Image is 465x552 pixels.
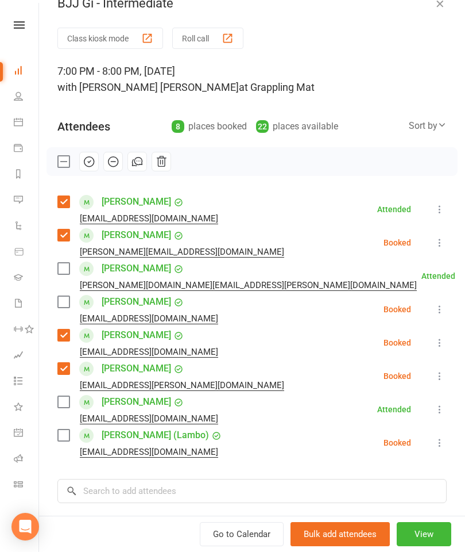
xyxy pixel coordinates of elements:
[14,59,40,85] a: Dashboard
[383,339,411,347] div: Booked
[14,110,40,136] a: Calendar
[102,326,171,344] a: [PERSON_NAME]
[377,405,411,413] div: Attended
[14,136,40,162] a: Payments
[172,118,247,135] div: places booked
[102,359,171,378] a: [PERSON_NAME]
[383,439,411,447] div: Booked
[102,259,171,278] a: [PERSON_NAME]
[383,305,411,313] div: Booked
[383,239,411,247] div: Booked
[102,293,171,311] a: [PERSON_NAME]
[14,395,40,421] a: What's New
[239,81,315,93] span: at Grappling Mat
[256,120,269,133] div: 22
[14,162,40,188] a: Reports
[14,85,40,110] a: People
[14,447,40,473] a: Roll call kiosk mode
[377,205,411,213] div: Attended
[57,118,110,135] div: Attendees
[57,81,239,93] span: with [PERSON_NAME] [PERSON_NAME]
[14,240,40,266] a: Product Sales
[102,426,209,444] a: [PERSON_NAME] (Lambo)
[172,28,243,49] button: Roll call
[102,193,171,211] a: [PERSON_NAME]
[397,522,451,546] button: View
[14,473,40,499] a: Class kiosk mode
[421,272,455,280] div: Attended
[57,28,163,49] button: Class kiosk mode
[14,343,40,369] a: Assessments
[57,63,447,95] div: 7:00 PM - 8:00 PM, [DATE]
[383,372,411,380] div: Booked
[57,479,447,503] input: Search to add attendees
[14,421,40,447] a: General attendance kiosk mode
[256,118,338,135] div: places available
[102,393,171,411] a: [PERSON_NAME]
[200,522,284,546] a: Go to Calendar
[102,226,171,244] a: [PERSON_NAME]
[290,522,390,546] button: Bulk add attendees
[172,120,184,133] div: 8
[409,118,447,133] div: Sort by
[11,513,39,540] div: Open Intercom Messenger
